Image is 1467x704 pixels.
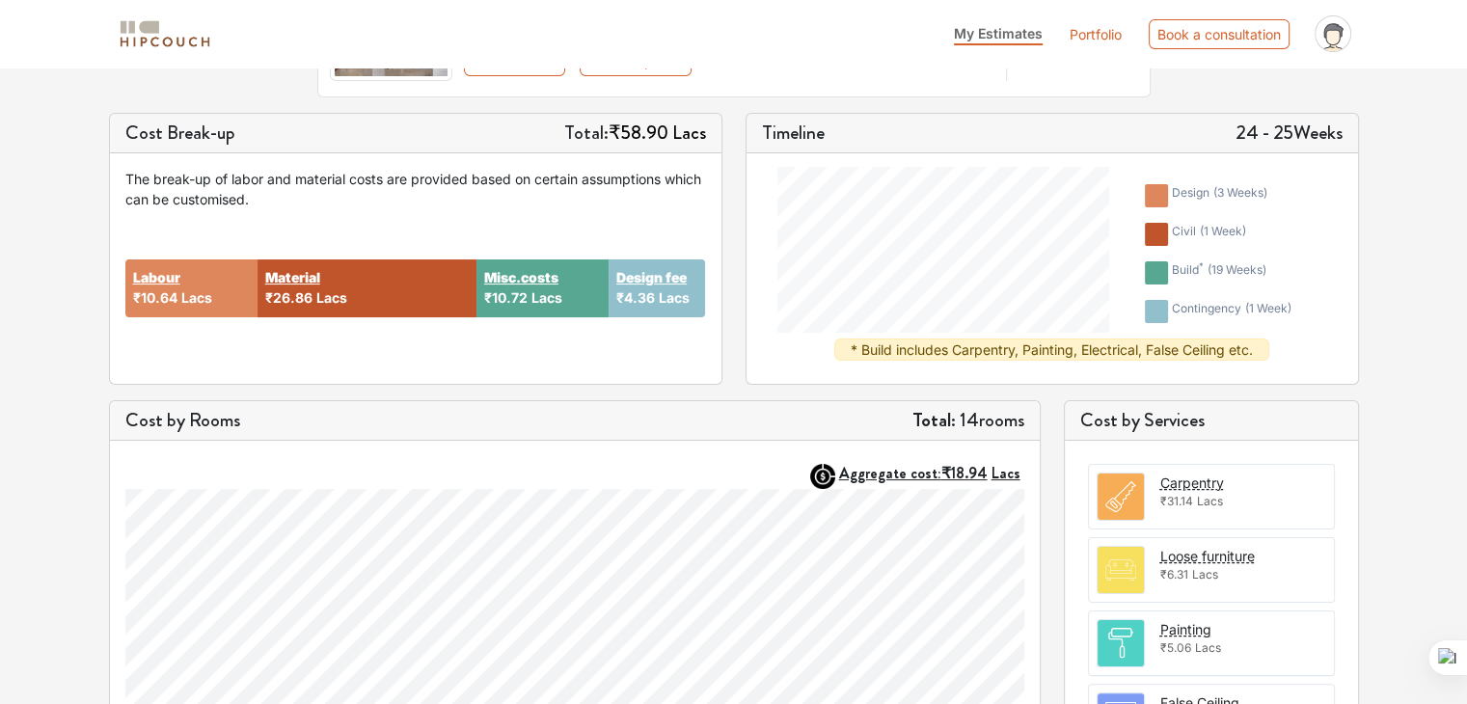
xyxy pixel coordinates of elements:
img: room.svg [1098,474,1144,520]
span: ₹6.31 [1160,567,1188,582]
a: Portfolio [1070,24,1122,44]
div: build [1172,261,1266,284]
span: logo-horizontal.svg [117,13,213,56]
span: ₹10.64 [133,289,177,306]
strong: Aggregate cost: [839,462,1020,484]
button: Misc.costs [484,267,558,287]
button: Design fee [616,267,687,287]
span: ₹31.14 [1160,494,1193,508]
button: Material [265,267,320,287]
span: ₹18.94 [941,462,988,484]
h5: Cost by Services [1080,409,1343,432]
span: ₹58.90 [609,119,668,147]
span: Lacs [1197,494,1223,508]
h5: Timeline [762,122,825,145]
div: civil [1172,223,1246,246]
span: My Estimates [954,25,1043,41]
span: Lacs [992,462,1020,484]
span: Lacs [181,289,212,306]
h5: Cost Break-up [125,122,235,145]
h5: Cost by Rooms [125,409,240,432]
span: Lacs [1192,567,1218,582]
button: Carpentry [1160,473,1224,493]
span: ₹5.06 [1160,640,1191,655]
span: Lacs [672,119,706,147]
span: ( 3 weeks ) [1213,185,1267,200]
div: Book a consultation [1149,19,1290,49]
div: The break-up of labor and material costs are provided based on certain assumptions which can be c... [125,169,706,209]
h5: 24 - 25 Weeks [1236,122,1343,145]
span: ( 19 weeks ) [1208,262,1266,277]
span: Lacs [1195,640,1221,655]
button: Aggregate cost:₹18.94Lacs [839,464,1024,482]
img: AggregateIcon [810,464,835,489]
img: room.svg [1098,547,1144,593]
button: Labour [133,267,180,287]
div: design [1172,184,1267,207]
img: room.svg [1098,620,1144,666]
span: Lacs [316,289,347,306]
img: logo-horizontal.svg [117,17,213,51]
span: Lacs [531,289,562,306]
span: ₹10.72 [484,289,528,306]
div: * Build includes Carpentry, Painting, Electrical, False Ceiling etc. [834,338,1269,361]
span: ( 1 week ) [1245,301,1291,315]
h5: Total: [564,122,706,145]
span: ₹4.36 [616,289,655,306]
h5: 14 rooms [912,409,1024,432]
span: Lacs [659,289,690,306]
span: ( 1 week ) [1200,224,1246,238]
span: ₹26.86 [265,289,312,306]
div: contingency [1172,300,1291,323]
button: Loose furniture [1160,546,1255,566]
button: Painting [1160,619,1211,639]
strong: Total: [912,406,956,434]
